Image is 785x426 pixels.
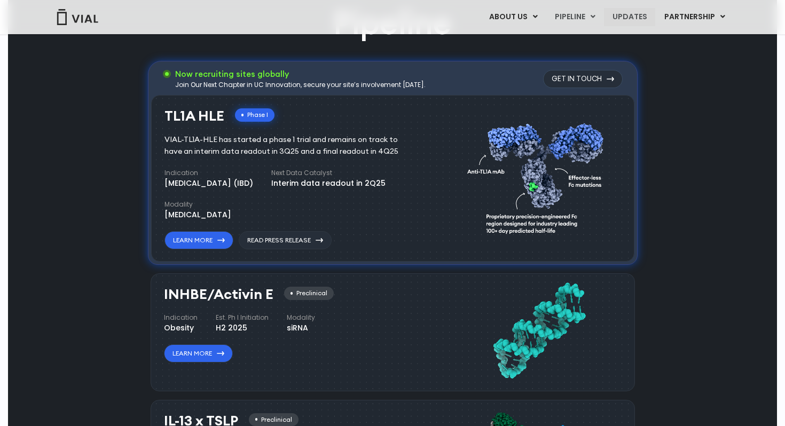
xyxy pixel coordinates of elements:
div: [MEDICAL_DATA] (IBD) [164,178,253,189]
div: Obesity [164,322,198,334]
div: Join Our Next Chapter in UC Innovation, secure your site’s involvement [DATE]. [175,80,426,90]
h4: Next Data Catalyst [271,168,386,178]
a: Learn More [164,344,233,362]
div: H2 2025 [216,322,269,334]
a: UPDATES [604,8,655,26]
div: Interim data readout in 2Q25 [271,178,386,189]
div: [MEDICAL_DATA] [164,209,231,220]
h4: Indication [164,168,253,178]
a: PIPELINEMenu Toggle [546,8,603,26]
img: Vial Logo [56,9,99,25]
a: Read Press Release [239,231,332,249]
h4: Est. Ph I Initiation [216,313,269,322]
div: Preclinical [284,287,334,300]
h3: TL1A HLE [164,108,224,124]
a: Get in touch [543,70,623,88]
div: VIAL-TL1A-HLE has started a phase 1 trial and remains on track to have an interim data readout in... [164,134,414,157]
h3: INHBE/Activin E [164,287,273,302]
h4: Modality [164,200,231,209]
h3: Now recruiting sites globally [175,68,426,80]
a: PARTNERSHIPMenu Toggle [656,8,734,26]
div: Phase I [235,108,274,122]
img: TL1A antibody diagram. [467,103,610,250]
div: siRNA [287,322,315,334]
a: ABOUT USMenu Toggle [481,8,546,26]
a: Learn More [164,231,233,249]
h4: Modality [287,313,315,322]
h4: Indication [164,313,198,322]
